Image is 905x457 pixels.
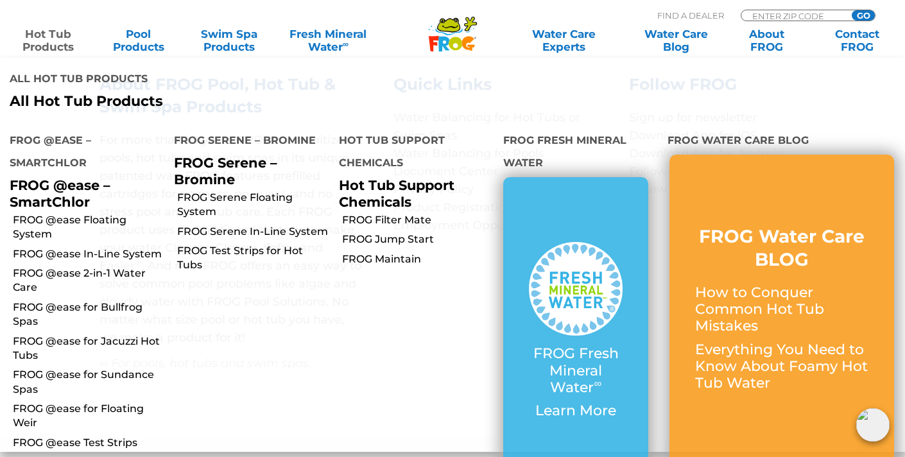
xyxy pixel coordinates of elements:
h3: FROG Water Care BLOG [695,225,868,272]
p: Hot Tub Support Chemicals [339,177,484,209]
a: FROG Serene Floating System [177,191,329,220]
a: Swim SpaProducts [194,28,264,53]
a: FROG @ease for Sundance Spas [13,368,164,397]
a: FROG @ease Floating System [13,213,164,242]
a: Fresh MineralWater∞ [284,28,372,53]
h4: FROG @ease – SmartChlor [10,129,155,177]
p: FROG Fresh Mineral Water [529,345,623,396]
p: Learn More [529,402,623,419]
h4: FROG Water Care Blog [668,129,895,155]
a: FROG Serene In-Line System [177,225,329,239]
a: FROG @ease 2-in-1 Water Care [13,266,164,295]
a: FROG Maintain [342,252,494,266]
a: FROG @ease In-Line System [13,247,164,261]
a: FROG Filter Mate [342,213,494,227]
p: FROG @ease – SmartChlor [10,177,155,209]
a: FROG Fresh Mineral Water∞ Learn More [529,242,623,426]
a: PoolProducts [103,28,174,53]
a: Hot TubProducts [13,28,83,53]
a: FROG Jump Start [342,232,494,246]
p: Find A Dealer [657,10,724,21]
a: FROG Test Strips for Hot Tubs [177,244,329,273]
a: Water CareBlog [641,28,712,53]
a: FROG @ease for Jacuzzi Hot Tubs [13,334,164,363]
a: AboutFROG [731,28,802,53]
p: How to Conquer Common Hot Tub Mistakes [695,284,868,335]
h4: FROG Fresh Mineral Water [503,129,648,177]
p: FROG Serene – Bromine [174,155,319,187]
h4: Hot Tub Support Chemicals [339,129,484,177]
a: ContactFROG [822,28,892,53]
a: FROG @ease for Floating Weir [13,402,164,431]
a: FROG Water Care BLOG How to Conquer Common Hot Tub Mistakes Everything You Need to Know About Foa... [695,225,868,399]
input: Zip Code Form [751,10,838,21]
input: GO [852,10,875,21]
h4: FROG Serene – Bromine [174,129,319,155]
sup: ∞ [343,39,349,49]
img: openIcon [856,408,890,442]
a: Water CareExperts [506,28,621,53]
a: FROG @ease for Bullfrog Spas [13,300,164,329]
h4: All Hot Tub Products [10,67,443,93]
a: All Hot Tub Products [10,93,443,110]
p: Everything You Need to Know About Foamy Hot Tub Water [695,341,868,392]
sup: ∞ [594,377,601,390]
a: FROG @ease Test Strips [13,436,164,450]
